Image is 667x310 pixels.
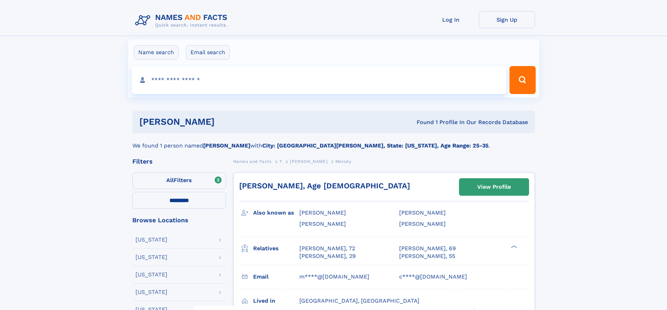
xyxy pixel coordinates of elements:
[136,237,167,243] div: [US_STATE]
[166,177,174,183] span: All
[315,118,528,126] div: Found 1 Profile In Our Records Database
[299,221,346,227] span: [PERSON_NAME]
[477,179,511,195] div: View Profile
[136,289,167,295] div: [US_STATE]
[253,207,299,219] h3: Also known as
[459,179,529,195] a: View Profile
[279,157,282,166] a: T
[253,271,299,283] h3: Email
[399,209,446,216] span: [PERSON_NAME]
[132,158,226,165] div: Filters
[299,209,346,216] span: [PERSON_NAME]
[186,45,230,60] label: Email search
[399,245,456,252] a: [PERSON_NAME], 69
[299,252,356,260] a: [PERSON_NAME], 29
[335,159,352,164] span: Melody
[139,117,316,126] h1: [PERSON_NAME]
[509,66,535,94] button: Search Button
[203,142,250,149] b: [PERSON_NAME]
[132,66,507,94] input: search input
[423,11,479,28] a: Log In
[134,45,179,60] label: Name search
[132,172,226,189] label: Filters
[399,252,455,260] a: [PERSON_NAME], 55
[136,254,167,260] div: [US_STATE]
[299,297,419,304] span: [GEOGRAPHIC_DATA], [GEOGRAPHIC_DATA]
[399,221,446,227] span: [PERSON_NAME]
[290,157,327,166] a: [PERSON_NAME]
[233,157,272,166] a: Names and Facts
[132,217,226,223] div: Browse Locations
[136,272,167,277] div: [US_STATE]
[279,159,282,164] span: T
[132,133,535,150] div: We found 1 person named with .
[132,11,233,30] img: Logo Names and Facts
[262,142,488,149] b: City: [GEOGRAPHIC_DATA][PERSON_NAME], State: [US_STATE], Age Range: 25-35
[299,245,355,252] a: [PERSON_NAME], 72
[239,181,410,190] a: [PERSON_NAME], Age [DEMOGRAPHIC_DATA]
[253,243,299,254] h3: Relatives
[290,159,327,164] span: [PERSON_NAME]
[509,244,517,249] div: ❯
[253,295,299,307] h3: Lived in
[479,11,535,28] a: Sign Up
